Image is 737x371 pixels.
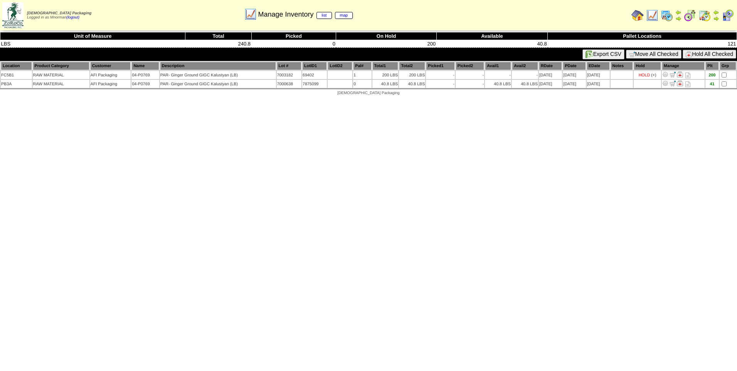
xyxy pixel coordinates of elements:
i: Note [685,73,690,78]
div: 41 [706,82,718,86]
i: Note [685,81,690,87]
th: On Hold [336,32,436,40]
th: Hold [634,62,661,70]
td: 0 [353,80,371,88]
img: hold.gif [686,51,692,57]
th: Lot # [277,62,301,70]
img: cart.gif [629,51,635,57]
th: Total2 [399,62,425,70]
div: HOLD [639,73,650,78]
a: (logout) [66,15,79,20]
th: Pallet Locations [548,32,737,40]
a: list [316,12,331,19]
th: EDate [587,62,610,70]
td: - [456,80,484,88]
td: FC5B1 [1,71,32,79]
th: Unit of Measure [0,32,185,40]
img: calendarprod.gif [661,9,673,22]
span: [DEMOGRAPHIC_DATA] Packaging [337,91,399,95]
th: Total1 [372,62,399,70]
td: [DATE] [587,71,610,79]
td: 1 [353,71,371,79]
th: Manage [662,62,705,70]
td: 200 LBS [399,71,425,79]
img: home.gif [631,9,644,22]
th: Picked1 [426,62,454,70]
th: Pal# [353,62,371,70]
td: 200 [336,40,436,48]
td: [DATE] [539,71,562,79]
td: LBS [0,40,185,48]
td: - [426,71,454,79]
button: Move All Checked [626,50,681,59]
td: RAW MATERIAL [33,80,89,88]
td: PAR- Ginger Ground GIGC Kalustyan (LB) [160,71,276,79]
td: [DATE] [539,80,562,88]
th: Grp [720,62,736,70]
td: 40.8 LBS [485,80,511,88]
img: arrowright.gif [675,15,681,22]
td: 04-P0769 [131,71,159,79]
img: arrowleft.gif [713,9,719,15]
img: calendarblend.gif [684,9,696,22]
th: Picked [251,32,336,40]
td: AFI Packaging [90,71,131,79]
img: Manage Hold [677,80,683,86]
td: 69402 [302,71,327,79]
td: - [512,71,538,79]
span: Manage Inventory [258,10,353,19]
th: Avail2 [512,62,538,70]
a: map [335,12,353,19]
img: arrowleft.gif [675,9,681,15]
td: - [426,80,454,88]
td: RAW MATERIAL [33,71,89,79]
button: Hold All Checked [683,50,736,59]
td: 40.8 LBS [399,80,425,88]
th: Customer [90,62,131,70]
img: Move [670,80,676,86]
th: Plt [705,62,719,70]
th: Notes [611,62,633,70]
td: - [485,71,511,79]
th: Total [185,32,251,40]
td: 04-P0769 [131,80,159,88]
td: [DATE] [587,80,610,88]
span: [DEMOGRAPHIC_DATA] Packaging [27,11,91,15]
th: Product Category [33,62,89,70]
th: Avail1 [485,62,511,70]
td: [DATE] [563,71,586,79]
th: Picked2 [456,62,484,70]
th: LotID1 [302,62,327,70]
img: Move [670,71,676,78]
img: calendarcustomer.gif [722,9,734,22]
td: [DATE] [563,80,586,88]
td: 240.8 [185,40,251,48]
button: Export CSV [582,49,624,59]
td: 40.8 LBS [512,80,538,88]
td: AFI Packaging [90,80,131,88]
div: (+) [651,73,656,78]
td: 200 LBS [372,71,399,79]
td: 121 [548,40,737,48]
div: 200 [706,73,718,78]
td: 0 [251,40,336,48]
img: Adjust [662,71,668,78]
th: Name [131,62,159,70]
td: PB3A [1,80,32,88]
img: Adjust [662,80,668,86]
td: 7000638 [277,80,301,88]
th: Location [1,62,32,70]
td: 7875099 [302,80,327,88]
td: 40.8 [436,40,548,48]
span: Logged in as Mnorman [27,11,91,20]
td: - [456,71,484,79]
td: 40.8 LBS [372,80,399,88]
img: calendarinout.gif [698,9,711,22]
th: LotID2 [328,62,352,70]
img: excel.gif [586,51,593,58]
img: line_graph.gif [244,8,257,20]
img: Manage Hold [677,71,683,78]
th: RDate [539,62,562,70]
td: PAR- Ginger Ground GIGC Kalustyan (LB) [160,80,276,88]
th: PDate [563,62,586,70]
